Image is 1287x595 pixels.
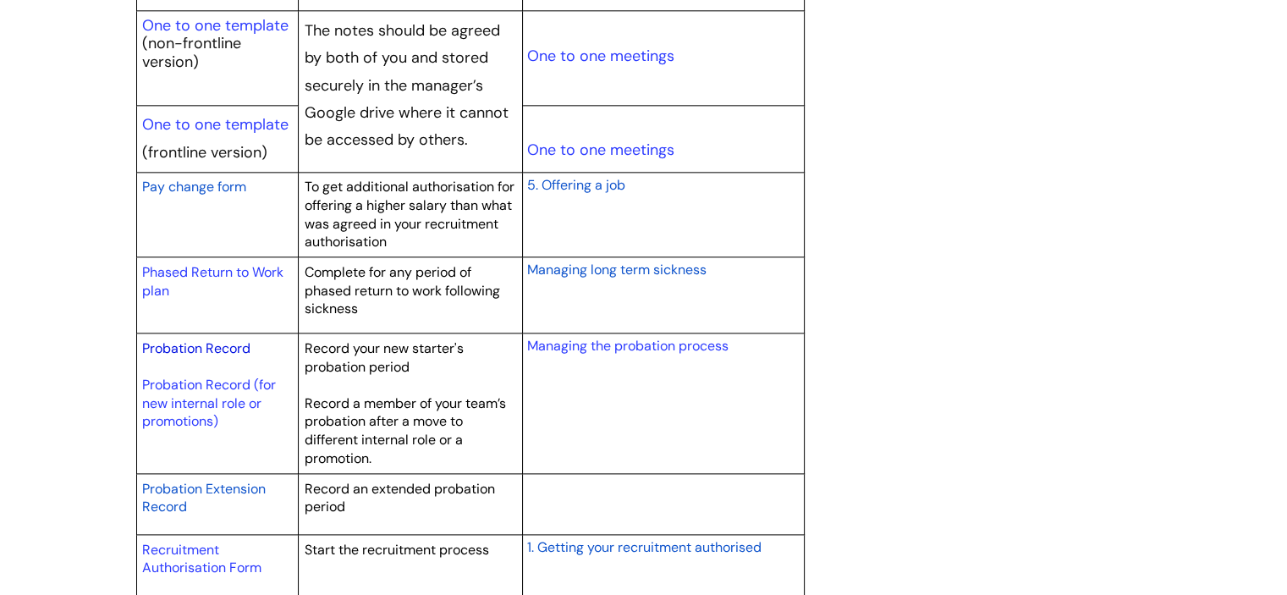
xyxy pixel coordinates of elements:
span: 1. Getting your recruitment authorised [526,538,761,556]
a: 5. Offering a job [526,174,624,195]
p: (non-frontline version) [142,35,293,71]
a: Managing the probation process [526,337,728,355]
span: Record your new starter's probation period [305,339,464,376]
a: Phased Return to Work plan [142,263,283,300]
a: Probation Record (for new internal role or promotions) [142,376,276,430]
a: Probation Extension Record [142,478,266,517]
a: One to one template [142,114,289,135]
span: Complete for any period of phased return to work following sickness [305,263,500,317]
td: (frontline version) [136,105,299,172]
span: Managing long term sickness [526,261,706,278]
td: The notes should be agreed by both of you and stored securely in the manager’s Google drive where... [299,11,523,173]
span: To get additional authorisation for offering a higher salary than what was agreed in your recruit... [305,178,514,251]
a: Recruitment Authorisation Form [142,541,261,577]
span: Record a member of your team’s probation after a move to different internal role or a promotion. [305,394,506,467]
a: One to one meetings [526,46,674,66]
a: Probation Record [142,339,250,357]
a: 1. Getting your recruitment authorised [526,537,761,557]
span: Record an extended probation period [305,480,495,516]
a: Managing long term sickness [526,259,706,279]
a: Pay change form [142,176,246,196]
span: Start the recruitment process [305,541,489,559]
span: Pay change form [142,178,246,196]
span: 5. Offering a job [526,176,624,194]
span: Probation Extension Record [142,480,266,516]
a: One to one template [142,15,289,36]
a: One to one meetings [526,140,674,160]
